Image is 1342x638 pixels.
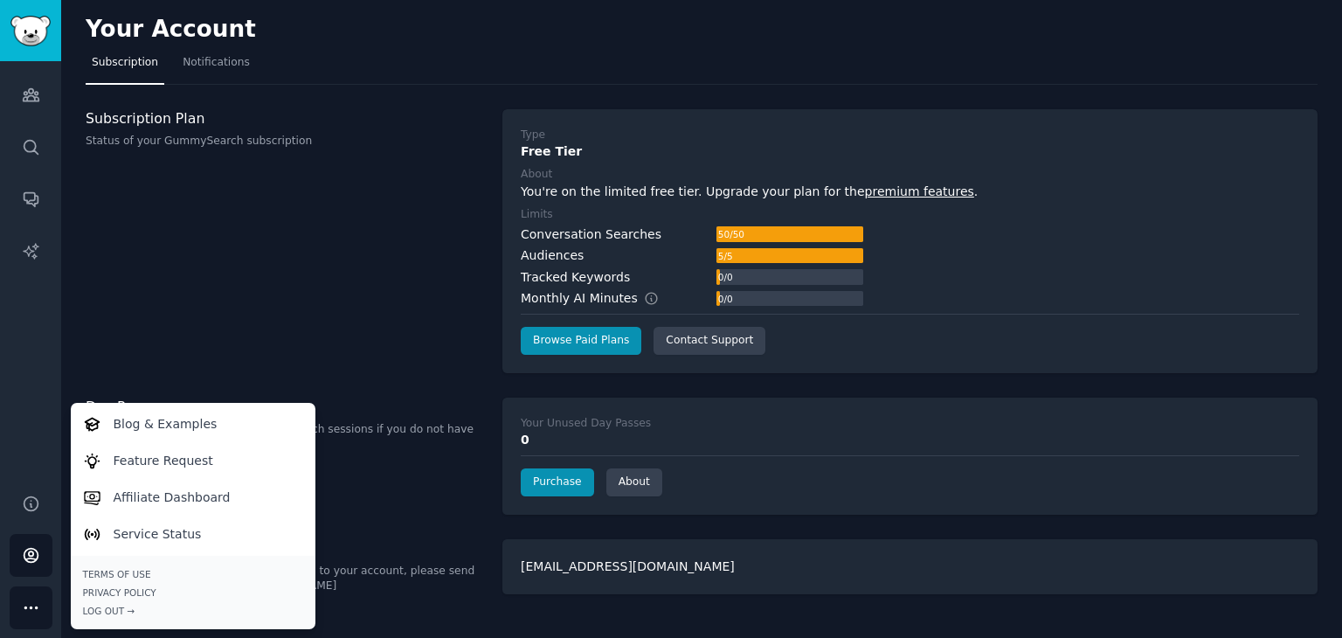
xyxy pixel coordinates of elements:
[86,109,484,128] h3: Subscription Plan
[521,167,552,183] div: About
[716,248,734,264] div: 5 / 5
[521,142,1299,161] div: Free Tier
[73,516,312,552] a: Service Status
[86,16,256,44] h2: Your Account
[521,128,545,143] div: Type
[10,16,51,46] img: GummySearch logo
[654,327,765,355] a: Contact Support
[83,605,303,617] div: Log Out →
[86,398,484,416] h3: Day Passes
[73,406,312,442] a: Blog & Examples
[86,49,164,85] a: Subscription
[521,207,553,223] div: Limits
[606,468,662,496] a: About
[716,291,734,307] div: 0 / 0
[521,431,1299,449] div: 0
[176,49,256,85] a: Notifications
[521,246,584,265] div: Audiences
[521,327,641,355] a: Browse Paid Plans
[521,289,677,308] div: Monthly AI Minutes
[73,479,312,516] a: Affiliate Dashboard
[73,442,312,479] a: Feature Request
[521,225,661,244] div: Conversation Searches
[521,268,630,287] div: Tracked Keywords
[865,184,974,198] a: premium features
[183,55,250,71] span: Notifications
[92,55,158,71] span: Subscription
[521,183,1299,201] div: You're on the limited free tier. Upgrade your plan for the .
[86,134,484,149] p: Status of your GummySearch subscription
[83,586,303,599] a: Privacy Policy
[716,269,734,285] div: 0 / 0
[114,525,202,544] p: Service Status
[114,489,231,507] p: Affiliate Dashboard
[521,416,651,432] div: Your Unused Day Passes
[521,468,594,496] a: Purchase
[83,568,303,580] a: Terms of Use
[716,226,746,242] div: 50 / 50
[502,539,1318,594] div: [EMAIL_ADDRESS][DOMAIN_NAME]
[114,415,218,433] p: Blog & Examples
[114,452,213,470] p: Feature Request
